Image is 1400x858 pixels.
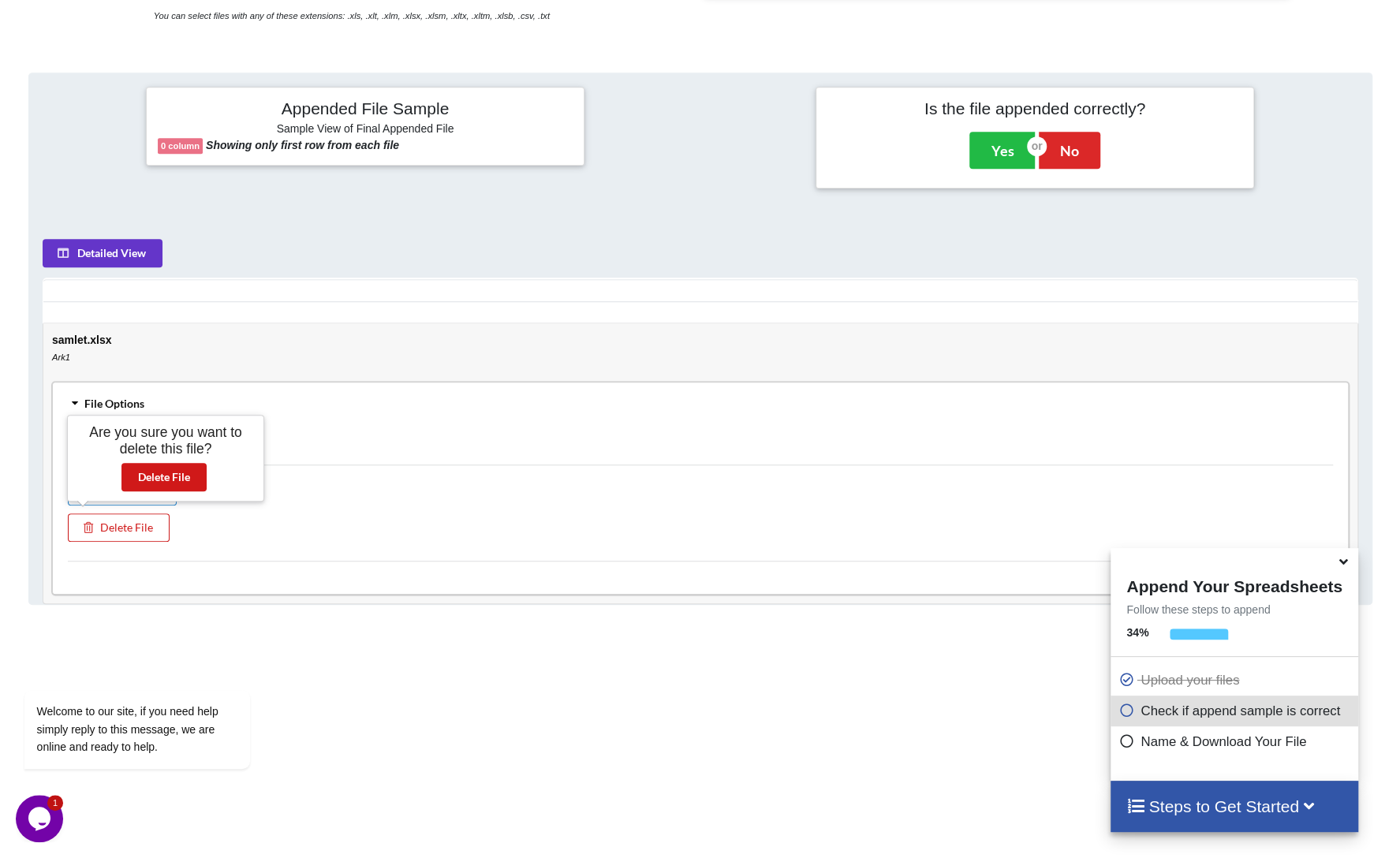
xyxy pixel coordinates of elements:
[1118,701,1353,721] p: Check if append sample is correct
[16,795,66,842] iframe: chat widget
[57,386,1344,420] div: File Options
[1126,626,1148,639] b: 34 %
[158,122,573,138] h6: Sample View of Final Appended File
[206,139,399,151] b: Showing only first row from each file
[1111,573,1357,596] h4: Append Your Spreadsheets
[43,323,1357,603] td: samlet.xlsx
[68,513,170,542] button: Delete File
[68,477,177,505] button: File Options
[161,141,200,151] b: 0 column
[1039,132,1100,168] button: No
[1126,796,1342,816] h4: Steps to Get Started
[1118,670,1353,690] p: Upload your files
[969,132,1035,168] button: Yes
[79,424,252,457] h5: Are you sure you want to delete this file?
[154,11,550,21] i: You can select files with any of these extensions: .xls, .xlt, .xlm, .xlsx, .xlsm, .xltx, .xltm, ...
[1118,732,1353,752] p: Name & Download Your File
[121,463,207,491] button: Delete File
[52,353,70,362] i: Ark1
[43,239,162,267] button: Detailed View
[1111,602,1357,617] p: Follow these steps to append
[827,99,1242,118] h4: Is the file appended correctly?
[158,99,573,121] h4: Appended File Sample
[16,547,300,787] iframe: chat widget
